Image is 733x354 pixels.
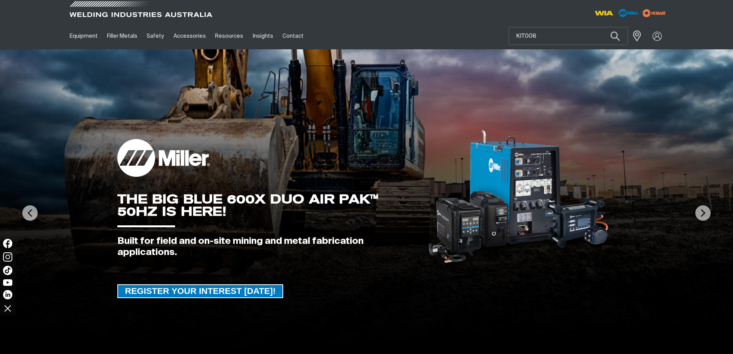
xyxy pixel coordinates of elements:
[117,284,284,298] a: REGISTER YOUR INTEREST TODAY!
[117,236,416,258] div: Built for field and on-site mining and metal fabrication applications.
[3,266,12,275] img: TikTok
[142,23,169,49] a: Safety
[118,284,283,298] span: REGISTER YOUR INTEREST [DATE]!
[602,27,628,45] button: Search products
[3,279,12,286] img: YouTube
[3,239,12,248] img: Facebook
[102,23,142,49] a: Filler Metals
[117,193,416,218] div: THE BIG BLUE 600X DUO AIR PAK™ 50HZ IS HERE!
[210,23,248,49] a: Resources
[3,290,12,299] img: LinkedIn
[65,23,102,49] a: Equipment
[3,252,12,262] img: Instagram
[65,23,518,49] nav: Main
[1,302,14,315] img: hide socials
[509,27,628,45] input: Product name or item number...
[695,205,711,221] img: NextArrow
[278,23,308,49] a: Contact
[169,23,210,49] a: Accessories
[640,7,668,19] img: miller
[248,23,277,49] a: Insights
[22,205,38,221] img: PrevArrow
